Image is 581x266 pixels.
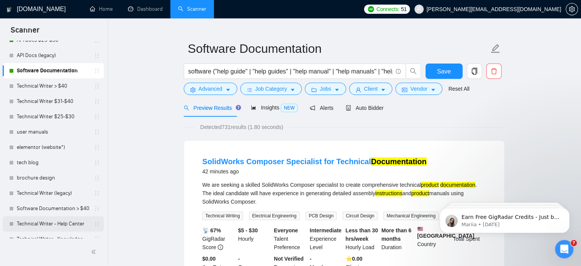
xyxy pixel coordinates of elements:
div: Duration [380,226,416,251]
b: More than 6 months [381,227,411,242]
span: bars [247,87,252,93]
span: double-left [91,248,99,256]
b: Everyone [274,227,298,233]
span: holder [94,144,100,150]
b: - [310,256,312,262]
span: setting [566,6,578,12]
span: Insights [251,104,298,111]
button: folderJobscaret-down [305,83,346,95]
span: Advanced [199,85,222,93]
span: copy [467,68,482,75]
b: Not Verified [274,256,304,262]
a: API Docs (legacy) [17,48,89,63]
mark: instructions [375,190,402,196]
a: homeHome [90,6,113,12]
input: Search Freelance Jobs... [188,67,392,76]
div: Talent Preference [272,226,308,251]
span: delete [487,68,501,75]
span: Client [364,85,378,93]
span: holder [94,129,100,135]
img: logo [6,3,12,16]
img: upwork-logo.png [368,6,374,12]
a: brochure design [17,170,89,186]
div: We are seeking a skilled SolidWorks Composer specialist to create comprehensive technical . The i... [202,181,486,206]
a: Technical Writer - Help Center [17,216,89,232]
b: $0.00 [202,256,216,262]
button: settingAdvancedcaret-down [184,83,237,95]
span: folder [311,87,317,93]
iframe: Intercom live chat [555,240,573,258]
button: userClientcaret-down [349,83,393,95]
a: setting [566,6,578,12]
span: holder [94,68,100,74]
span: user [416,7,422,12]
button: search [406,64,421,79]
button: setting [566,3,578,15]
a: SolidWorks Composer Specialist for TechnicalDocumentation [202,157,427,166]
a: Technical Writer (legacy) [17,186,89,201]
div: GigRadar Score [201,226,237,251]
span: idcard [402,87,407,93]
span: caret-down [225,87,231,93]
div: Hourly Load [344,226,380,251]
span: Save [437,67,451,76]
span: search [406,68,421,75]
span: Preview Results [184,105,239,111]
b: 📡 67% [202,227,221,233]
span: Circuit Design [343,212,377,220]
a: Technical Writer > $40 [17,78,89,94]
span: edit [490,44,500,54]
span: Scanner [5,24,45,41]
iframe: Intercom notifications message [428,192,581,245]
span: search [184,105,189,111]
a: tech blog [17,155,89,170]
b: $5 - $30 [238,227,257,233]
span: Electrical Engineering [249,212,299,220]
span: info-circle [218,245,223,250]
div: Experience Level [308,226,344,251]
span: Mechanical Engineering [384,212,439,220]
a: Technical Writer $25-$30 [17,109,89,124]
input: Scanner name... [188,39,489,58]
a: Software Documentation [17,63,89,78]
a: dashboardDashboard [128,6,163,12]
span: Connects: [376,5,399,13]
b: Intermediate [310,227,341,233]
span: 7 [571,240,577,246]
button: copy [467,64,482,79]
span: robot [346,105,351,111]
img: 🇺🇸 [418,226,423,232]
mark: product [411,190,429,196]
span: notification [310,105,315,111]
b: - [238,256,240,262]
div: Hourly [236,226,272,251]
span: holder [94,98,100,104]
span: Detected 731 results (1.80 seconds) [195,123,288,131]
span: holder [94,236,100,242]
button: barsJob Categorycaret-down [240,83,302,95]
mark: product [421,182,439,188]
span: holder [94,175,100,181]
span: Jobs [320,85,331,93]
span: setting [190,87,196,93]
span: NEW [281,104,298,112]
span: holder [94,160,100,166]
a: user manuals [17,124,89,140]
span: caret-down [380,87,386,93]
mark: documentation [440,182,475,188]
a: Technical Writer $31-$40 [17,94,89,109]
span: holder [94,190,100,196]
span: caret-down [290,87,295,93]
a: Software Documentation > $40 [17,201,89,216]
div: Country [416,226,452,251]
a: searchScanner [178,6,206,12]
b: Less than 30 hrs/week [346,227,378,242]
a: Technical Writer - Knowledge base [17,232,89,247]
button: Save [426,64,463,79]
span: Job Category [255,85,287,93]
b: [GEOGRAPHIC_DATA] [417,226,474,239]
